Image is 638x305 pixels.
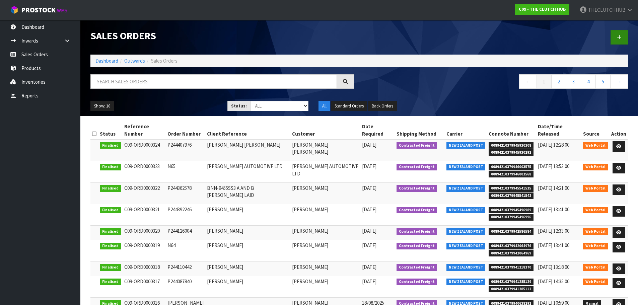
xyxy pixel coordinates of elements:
td: C09-ORD0000321 [123,204,166,226]
span: [DATE] 13:41:00 [538,206,569,213]
button: Show: 10 [90,101,114,111]
span: Finalised [100,264,121,271]
h1: Sales Orders [90,30,354,41]
a: ← [519,74,537,89]
button: All [318,101,330,111]
td: [PERSON_NAME] [290,261,360,276]
a: 3 [566,74,581,89]
span: 00894210379942586584 [489,228,534,235]
span: Sales Orders [151,58,178,64]
a: 5 [595,74,611,89]
span: Finalised [100,185,121,192]
td: [PERSON_NAME] [PERSON_NAME] [290,139,360,161]
span: Contracted Freight [397,243,437,249]
th: Client Reference [205,121,290,139]
span: Finalised [100,243,121,249]
td: [PERSON_NAME] [205,276,290,297]
span: [DATE] 14:35:00 [538,278,569,285]
strong: Status: [231,103,247,109]
span: 00894210379945541535 [489,185,534,192]
td: [PERSON_NAME] AUTOMOTIVE LTD [290,161,360,182]
td: C09-ORD0000322 [123,182,166,204]
span: 00894210379945496989 [489,207,534,214]
span: Finalised [100,207,121,214]
span: NEW ZEALAND POST [446,142,486,149]
td: P244362578 [166,182,205,204]
td: [PERSON_NAME] [205,261,290,276]
a: 2 [551,74,566,89]
td: P244407976 [166,139,205,161]
span: [DATE] [362,206,376,213]
td: C09-ORD0000323 [123,161,166,182]
th: Source [581,121,610,139]
span: [DATE] 14:21:00 [538,185,569,191]
span: 00894210379945541542 [489,193,534,199]
span: Web Portal [583,264,608,271]
span: NEW ZEALAND POST [446,207,486,214]
td: [PERSON_NAME] [PERSON_NAME] [205,139,290,161]
button: Standard Orders [331,101,367,111]
td: P244126004 [166,226,205,240]
td: N64 [166,240,205,261]
th: Shipping Method [395,121,445,139]
th: Date/Time Released [536,121,582,139]
td: [PERSON_NAME] [290,204,360,226]
a: 4 [581,74,596,89]
th: Order Number [166,121,205,139]
td: C09-ORD0000324 [123,139,166,161]
span: [DATE] 13:18:00 [538,264,569,270]
img: cube-alt.png [10,6,18,14]
span: [DATE] [362,228,376,234]
span: [DATE] [362,242,376,248]
td: N65 [166,161,205,182]
td: P244087840 [166,276,205,297]
td: C09-ORD0000319 [123,240,166,261]
th: Reference Number [123,121,166,139]
td: BNN-9455SS3 A AND B [PERSON_NAME] LAID [205,182,290,204]
nav: Page navigation [364,74,628,91]
span: [DATE] 12:33:00 [538,228,569,234]
span: [DATE] 13:53:00 [538,163,569,169]
span: Web Portal [583,279,608,285]
td: C09-ORD0000320 [123,226,166,240]
span: [DATE] 12:28:00 [538,142,569,148]
span: Finalised [100,279,121,285]
th: Customer [290,121,360,139]
span: Web Portal [583,185,608,192]
span: Contracted Freight [397,279,437,285]
span: 00894210379941285112 [489,286,534,293]
span: NEW ZEALAND POST [446,243,486,249]
td: [PERSON_NAME] AUTOMOTIVE LTD [205,161,290,182]
td: [PERSON_NAME] [205,204,290,226]
td: [PERSON_NAME] [205,226,290,240]
a: Outwards [124,58,145,64]
span: [DATE] [362,264,376,270]
td: [PERSON_NAME] [290,276,360,297]
span: Contracted Freight [397,228,437,235]
span: Contracted Freight [397,164,437,170]
td: P244110442 [166,261,205,276]
span: NEW ZEALAND POST [446,164,486,170]
td: [PERSON_NAME] [205,240,290,261]
span: NEW ZEALAND POST [446,228,486,235]
td: P244392246 [166,204,205,226]
span: Finalised [100,164,121,170]
span: Contracted Freight [397,142,437,149]
span: NEW ZEALAND POST [446,185,486,192]
span: 00894210379941218370 [489,264,534,271]
th: Date Required [360,121,395,139]
strong: C09 - THE CLUTCH HUB [519,6,566,12]
span: 00894210379945930292 [489,149,534,156]
td: C09-ORD0000318 [123,261,166,276]
th: Action [610,121,628,139]
span: [DATE] [362,163,376,169]
span: 00894210379945930308 [489,142,534,149]
td: [PERSON_NAME] [290,240,360,261]
a: → [610,74,628,89]
span: [DATE] 13:41:00 [538,242,569,248]
span: 00894210379941285129 [489,279,534,285]
span: Web Portal [583,228,608,235]
span: ProStock [21,6,56,14]
th: Status [98,121,123,139]
input: Search sales orders [90,74,337,89]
